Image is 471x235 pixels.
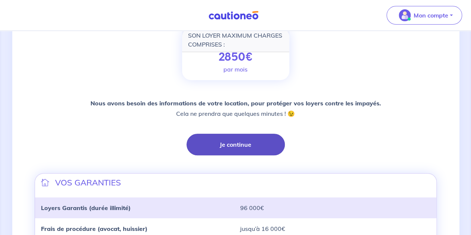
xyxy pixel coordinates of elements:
button: Je continue [187,134,285,155]
strong: Frais de procédure (avocat, huissier) [41,225,147,232]
img: illu_account_valid_menu.svg [399,9,411,21]
p: par mois [223,65,248,74]
p: VOS GARANTIES [55,177,121,188]
strong: Loyers Garantis (durée illimité) [41,204,131,212]
p: Mon compte [414,11,448,20]
button: illu_account_valid_menu.svgMon compte [386,6,462,25]
p: 2850 [218,51,253,64]
img: Cautioneo [206,11,261,20]
p: Cela ne prendra que quelques minutes ! 😉 [90,98,381,119]
p: jusqu’à 16 000€ [240,224,430,233]
p: 96 000€ [240,203,430,212]
span: € [245,49,253,65]
div: SON LOYER MAXIMUM CHARGES COMPRISES : [182,28,289,52]
strong: Nous avons besoin des informations de votre location, pour protéger vos loyers contre les impayés. [90,99,381,107]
